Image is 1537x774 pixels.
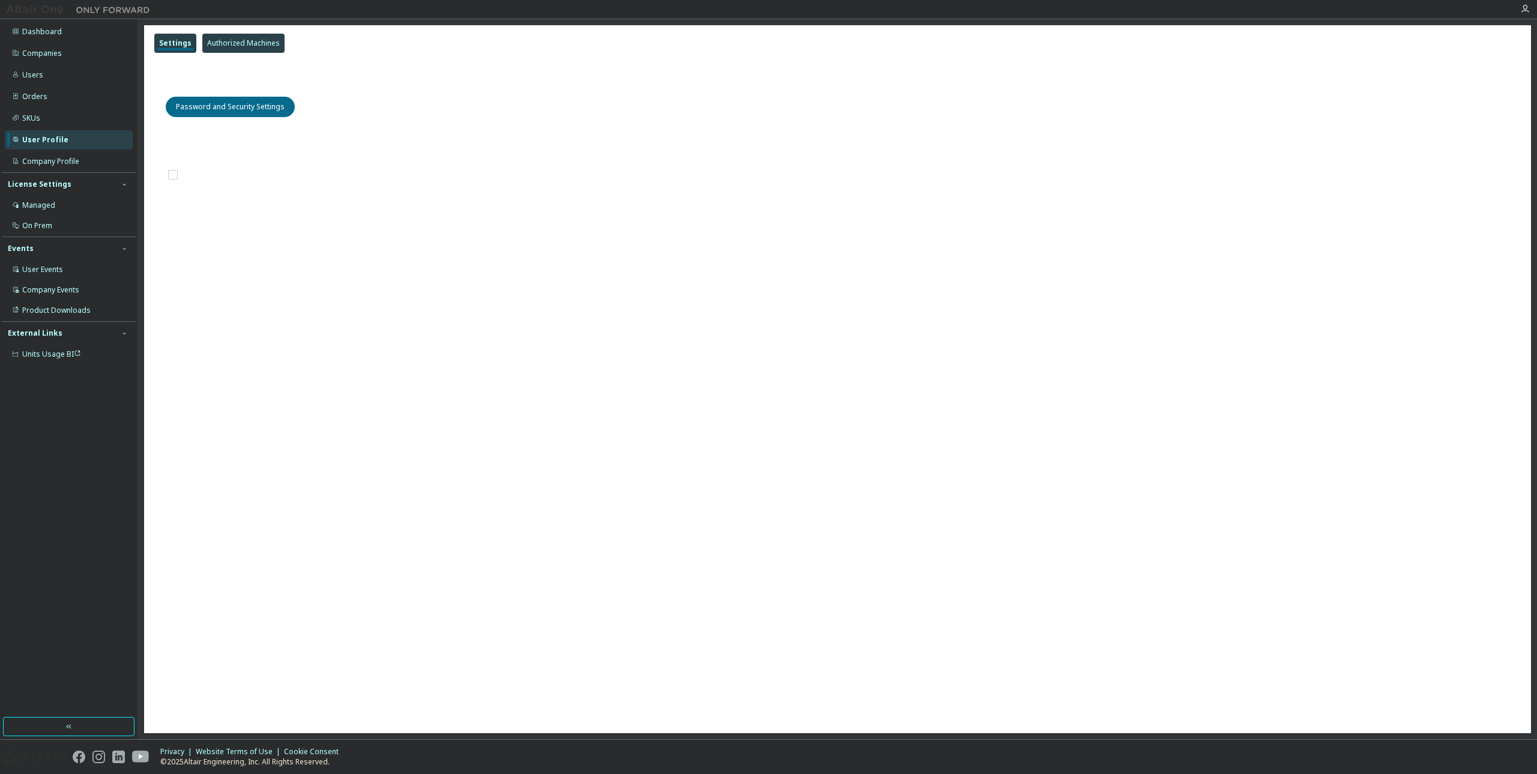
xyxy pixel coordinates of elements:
[132,751,149,763] img: youtube.svg
[22,157,79,166] div: Company Profile
[6,4,156,16] img: Altair One
[22,27,62,37] div: Dashboard
[22,265,63,274] div: User Events
[159,38,192,48] div: Settings
[166,76,1509,88] h3: User Profile
[284,747,346,757] div: Cookie Consent
[92,751,105,763] img: instagram.svg
[166,146,1509,158] h3: Marketing Preferences
[22,285,79,295] div: Company Events
[22,135,68,145] div: User Profile
[22,221,52,231] div: On Prem
[8,328,62,338] div: External Links
[207,38,280,48] div: Authorized Machines
[112,751,125,763] img: linkedin.svg
[8,180,71,189] div: License Settings
[22,92,47,101] div: Orders
[180,168,356,182] label: I would like to receive marketing emails from Altair
[160,747,196,757] div: Privacy
[22,70,43,80] div: Users
[22,349,81,359] span: Units Usage BI
[4,751,65,763] img: altair_logo.svg
[8,244,34,253] div: Events
[22,49,62,58] div: Companies
[22,306,91,315] div: Product Downloads
[196,747,284,757] div: Website Terms of Use
[73,751,85,763] img: facebook.svg
[22,201,55,210] div: Managed
[22,113,40,123] div: SKUs
[160,757,346,767] p: © 2025 Altair Engineering, Inc. All Rights Reserved.
[166,97,295,117] button: Password and Security Settings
